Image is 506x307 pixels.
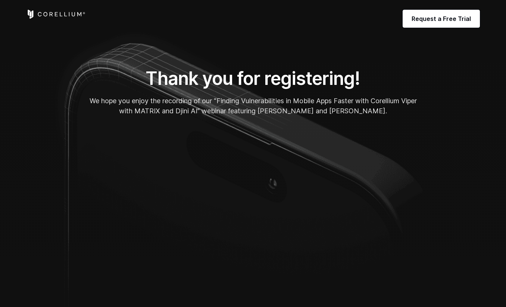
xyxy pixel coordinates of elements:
h1: Thank you for registering! [85,67,421,90]
a: Corellium Home [26,10,85,19]
iframe: HubSpot Video [85,122,421,263]
span: Request a Free Trial [412,14,471,23]
a: Request a Free Trial [403,10,480,28]
p: We hope you enjoy the recording of our “Finding Vulnerabilities in Mobile Apps Faster with Corell... [85,96,421,116]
